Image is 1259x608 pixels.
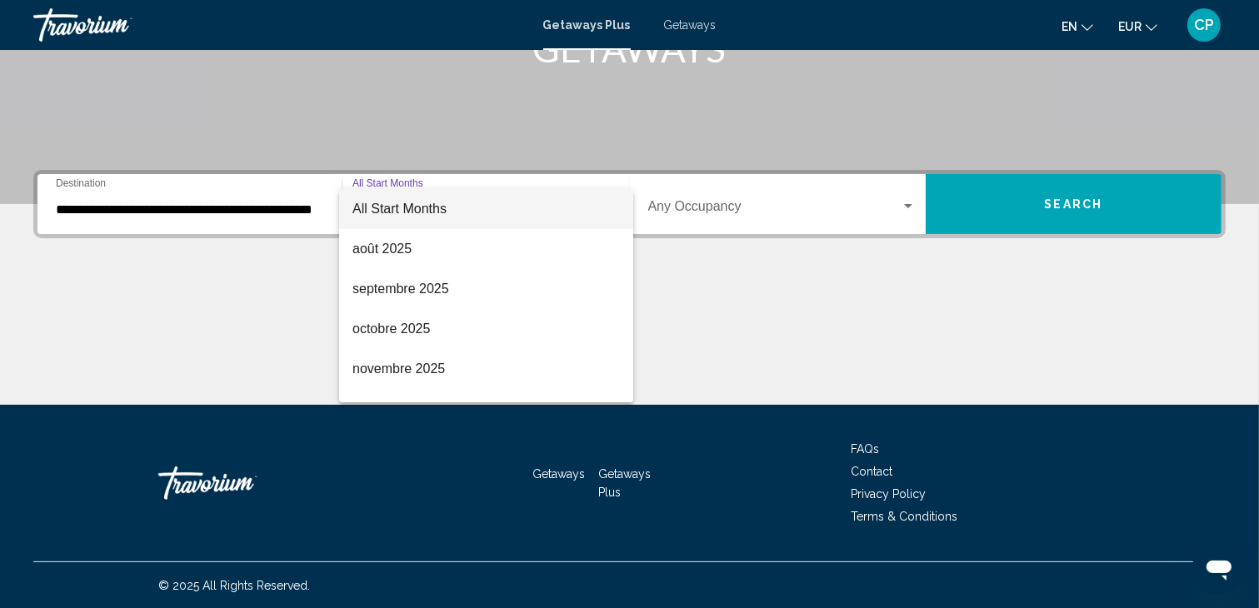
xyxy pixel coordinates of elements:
span: août 2025 [352,229,620,269]
span: novembre 2025 [352,349,620,389]
span: septembre 2025 [352,269,620,309]
span: All Start Months [352,202,447,216]
span: décembre 2025 [352,389,620,429]
span: octobre 2025 [352,309,620,349]
iframe: Bouton de lancement de la fenêtre de messagerie [1192,541,1246,595]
